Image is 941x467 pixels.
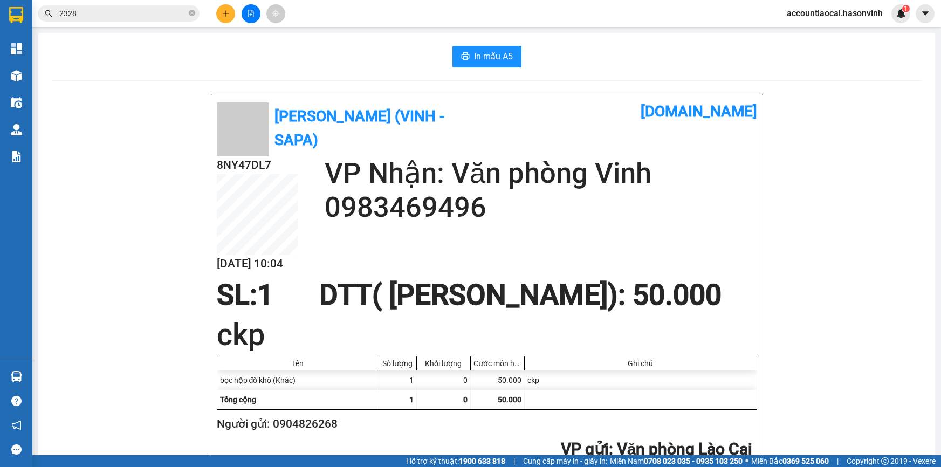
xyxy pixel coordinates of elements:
span: Miền Nam [610,455,743,467]
span: question-circle [11,396,22,406]
span: close-circle [189,10,195,16]
h2: 0983469496 [325,190,757,224]
button: plus [216,4,235,23]
div: Số lượng [382,359,414,368]
div: 0 [417,370,471,390]
button: file-add [242,4,260,23]
b: [PERSON_NAME] (Vinh - Sapa) [274,107,445,149]
div: 1 [379,370,417,390]
span: Hỗ trợ kỹ thuật: [406,455,505,467]
img: warehouse-icon [11,70,22,81]
strong: 0708 023 035 - 0935 103 250 [644,457,743,465]
img: warehouse-icon [11,371,22,382]
span: aim [272,10,279,17]
input: Tìm tên, số ĐT hoặc mã đơn [59,8,187,19]
img: warehouse-icon [11,97,22,108]
div: Cước món hàng [473,359,521,368]
button: aim [266,4,285,23]
span: Cung cấp máy in - giấy in: [523,455,607,467]
h1: ckp [217,314,757,356]
div: Khối lượng [420,359,468,368]
span: 1 [257,278,273,312]
h2: Người gửi: 0904826268 [217,415,753,433]
span: accountlaocai.hasonvinh [778,6,891,20]
span: | [837,455,839,467]
span: VP gửi [561,439,609,458]
img: solution-icon [11,151,22,162]
span: ⚪️ [745,459,748,463]
b: [DOMAIN_NAME] [641,102,757,120]
div: Ghi chú [527,359,754,368]
span: DTT( [PERSON_NAME]) : 50.000 [319,278,722,312]
h2: 8NY47DL7 [217,156,298,174]
sup: 1 [902,5,910,12]
span: copyright [881,457,889,465]
h2: : Văn phòng Lào Cai [217,438,753,461]
img: logo-vxr [9,7,23,23]
strong: 0369 525 060 [782,457,829,465]
span: 1 [409,395,414,404]
span: Tổng cộng [220,395,256,404]
span: 1 [904,5,908,12]
span: 50.000 [498,395,521,404]
span: notification [11,420,22,430]
div: 50.000 [471,370,525,390]
span: plus [222,10,230,17]
span: printer [461,52,470,62]
span: file-add [247,10,255,17]
h2: [DATE] 10:04 [217,255,298,273]
span: caret-down [921,9,930,18]
span: 0 [463,395,468,404]
h2: VP Nhận: Văn phòng Vinh [325,156,757,190]
div: bọc hộp đồ khô (Khác) [217,370,379,390]
span: SL: [217,278,257,312]
div: ckp [525,370,757,390]
img: dashboard-icon [11,43,22,54]
span: Miền Bắc [751,455,829,467]
strong: 1900 633 818 [459,457,505,465]
img: warehouse-icon [11,124,22,135]
span: | [513,455,515,467]
span: close-circle [189,9,195,19]
img: icon-new-feature [896,9,906,18]
span: search [45,10,52,17]
span: In mẫu A5 [474,50,513,63]
span: message [11,444,22,455]
button: printerIn mẫu A5 [452,46,521,67]
button: caret-down [916,4,935,23]
div: Tên [220,359,376,368]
